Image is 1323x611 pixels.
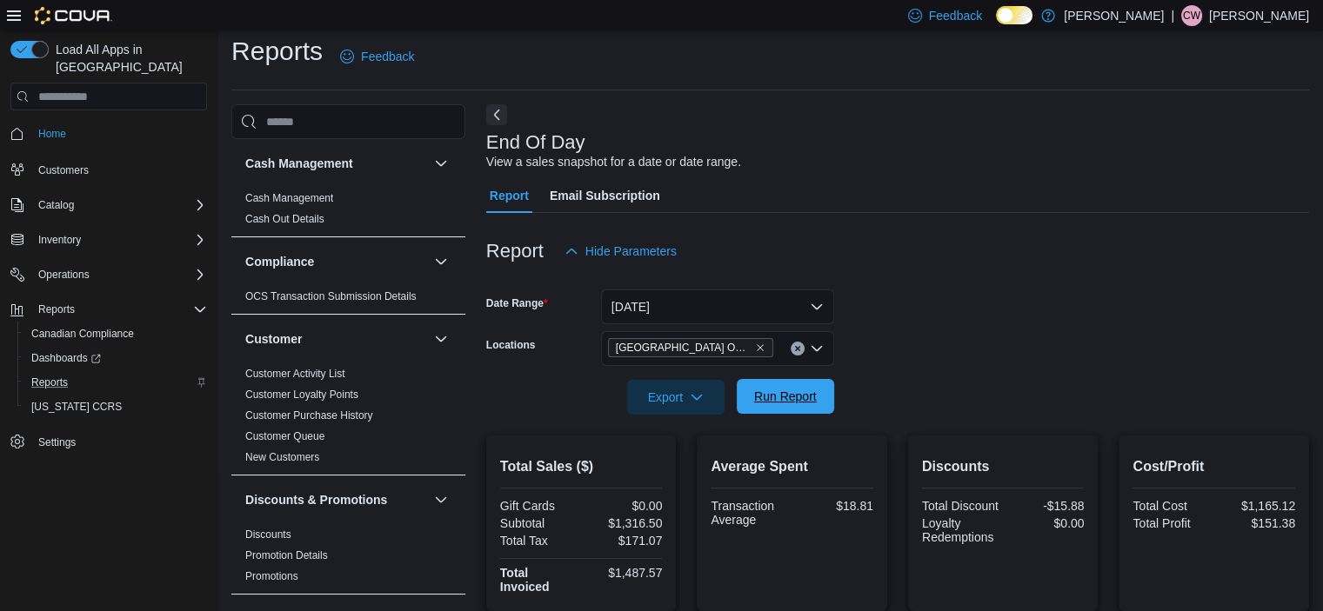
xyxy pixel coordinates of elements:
span: Discounts [245,528,291,541]
span: Canadian Compliance [24,323,207,344]
p: [PERSON_NAME] [1064,5,1164,26]
button: Home [3,121,214,146]
img: Cova [35,7,112,24]
button: Customers [3,156,214,182]
h2: Total Sales ($) [500,456,663,477]
button: Operations [31,264,97,285]
div: Transaction Average [711,499,788,527]
div: Loyalty Redemptions [922,516,999,544]
span: Customer Queue [245,429,324,443]
span: [US_STATE] CCRS [31,400,122,414]
h1: Reports [231,34,323,69]
span: Reports [31,375,68,389]
strong: Total Invoiced [500,566,550,594]
span: Dashboards [31,351,101,365]
span: OCS Transaction Submission Details [245,289,417,303]
a: Home [31,123,73,144]
span: Customer Loyalty Points [245,388,358,402]
button: Settings [3,429,214,455]
div: $151.38 [1218,516,1295,530]
span: Reports [38,302,75,316]
label: Date Range [486,296,548,310]
button: Catalog [31,195,81,216]
button: Compliance [245,253,427,270]
a: Dashboards [24,348,108,369]
button: Inventory [31,229,88,250]
span: [GEOGRAPHIC_DATA] Outpost [616,339,752,356]
div: $1,316.50 [585,516,662,530]
a: Reports [24,372,75,393]
h2: Discounts [922,456,1085,477]
button: Remove Fort York Outpost from selection in this group [755,342,765,353]
h2: Cost/Profit [1133,456,1295,477]
div: Customer [231,363,465,475]
h3: Customer [245,330,302,348]
span: Fort York Outpost [608,338,773,357]
a: [US_STATE] CCRS [24,396,129,417]
span: Customers [31,158,207,180]
button: Compliance [431,251,451,272]
p: [PERSON_NAME] [1209,5,1309,26]
button: [DATE] [601,289,834,324]
span: Reports [31,299,207,320]
span: Settings [38,435,76,449]
button: Catalog [3,193,214,217]
button: Clear input [791,342,805,355]
a: Customer Activity List [245,368,345,380]
button: Inventory [3,228,214,252]
a: Promotion Details [245,549,328,561]
div: $18.81 [796,499,873,513]
div: Subtotal [500,516,578,530]
span: Inventory [31,229,207,250]
div: $1,165.12 [1218,499,1295,513]
div: $0.00 [1006,516,1084,530]
a: Discounts [245,528,291,541]
button: Reports [17,370,214,395]
span: Feedback [361,48,414,65]
button: Run Report [737,379,834,414]
button: [US_STATE] CCRS [17,395,214,419]
button: Reports [3,297,214,322]
span: Customer Activity List [245,367,345,381]
div: Total Cost [1133,499,1210,513]
button: Export [627,380,725,415]
h3: Compliance [245,253,314,270]
a: Feedback [333,39,421,74]
span: Promotion Details [245,548,328,562]
a: New Customers [245,451,319,463]
span: Home [38,127,66,141]
a: Customer Loyalty Points [245,389,358,401]
span: Run Report [754,388,817,405]
span: Export [638,380,714,415]
button: Canadian Compliance [17,322,214,346]
button: Cash Management [431,153,451,174]
p: | [1171,5,1174,26]
h3: Discounts & Promotions [245,491,387,508]
div: -$15.88 [1006,499,1084,513]
span: Load All Apps in [GEOGRAPHIC_DATA] [49,41,207,76]
div: View a sales snapshot for a date or date range. [486,153,741,171]
div: Gift Cards [500,499,578,513]
button: Open list of options [810,342,824,355]
span: Operations [38,268,90,282]
span: Hide Parameters [585,242,677,260]
span: Customer Purchase History [245,408,373,422]
span: Operations [31,264,207,285]
button: Cash Management [245,155,427,172]
div: $1,487.57 [585,566,662,580]
span: Customers [38,163,89,177]
div: Compliance [231,286,465,314]
span: Catalog [38,198,74,212]
div: $0.00 [585,499,662,513]
button: Hide Parameters [558,234,684,269]
input: Dark Mode [996,6,1032,24]
h3: End Of Day [486,132,585,153]
span: Home [31,123,207,144]
h3: Cash Management [245,155,353,172]
div: $171.07 [585,534,662,548]
button: Customer [431,329,451,349]
span: CW [1183,5,1200,26]
label: Locations [486,338,536,352]
div: Discounts & Promotions [231,524,465,594]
